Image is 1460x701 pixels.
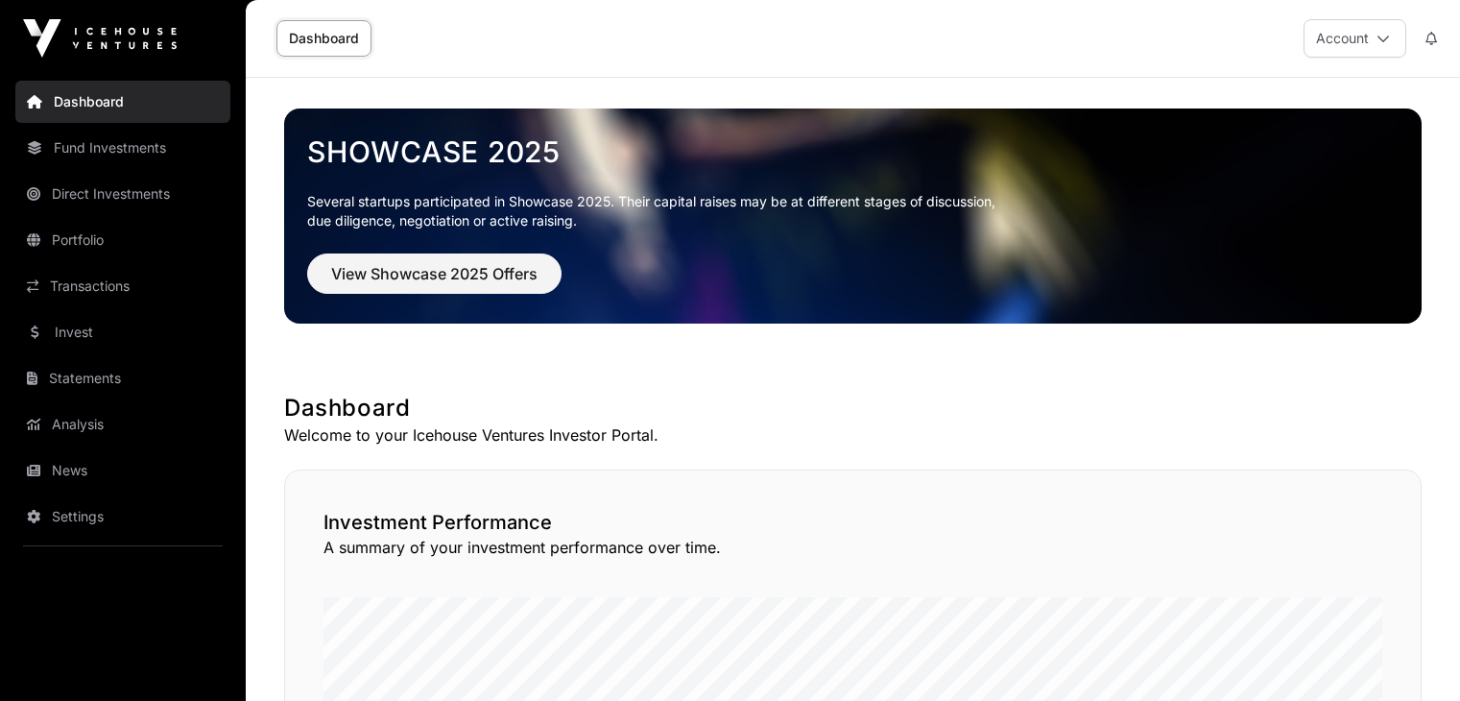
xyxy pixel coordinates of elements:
[15,403,230,446] a: Analysis
[307,192,1399,230] p: Several startups participated in Showcase 2025. Their capital raises may be at different stages o...
[331,262,538,285] span: View Showcase 2025 Offers
[15,81,230,123] a: Dashboard
[15,219,230,261] a: Portfolio
[307,273,562,292] a: View Showcase 2025 Offers
[15,311,230,353] a: Invest
[23,19,177,58] img: Icehouse Ventures Logo
[323,536,1382,559] p: A summary of your investment performance over time.
[307,254,562,294] button: View Showcase 2025 Offers
[284,423,1422,447] p: Welcome to your Icehouse Ventures Investor Portal.
[15,173,230,215] a: Direct Investments
[15,127,230,169] a: Fund Investments
[15,496,230,538] a: Settings
[323,509,1382,536] h2: Investment Performance
[15,449,230,492] a: News
[307,134,1399,169] a: Showcase 2025
[276,20,371,57] a: Dashboard
[1304,19,1406,58] button: Account
[284,393,1422,423] h1: Dashboard
[15,357,230,399] a: Statements
[15,265,230,307] a: Transactions
[1364,609,1460,701] iframe: Chat Widget
[284,109,1422,324] img: Showcase 2025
